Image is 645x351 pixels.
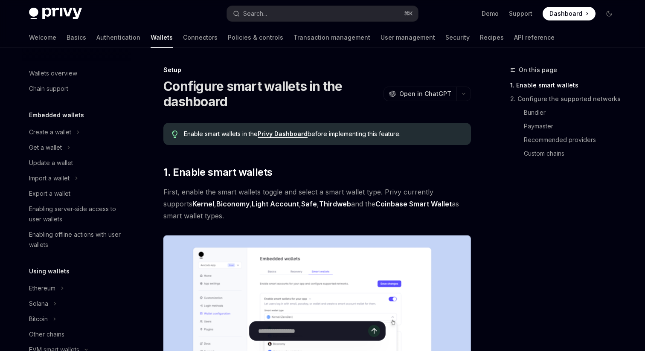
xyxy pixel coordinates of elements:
a: Thirdweb [319,200,351,209]
div: Enabling offline actions with user wallets [29,229,126,250]
a: Wallets overview [22,66,131,81]
a: Privy Dashboard [258,130,308,138]
a: Chain support [22,81,131,96]
span: ⌘ K [404,10,413,17]
a: User management [381,27,435,48]
a: 1. Enable smart wallets [510,78,623,92]
div: Ethereum [29,283,55,293]
div: Other chains [29,329,64,339]
a: API reference [514,27,555,48]
div: Export a wallet [29,189,70,199]
a: Custom chains [524,147,623,160]
a: Welcome [29,27,56,48]
span: Dashboard [549,9,582,18]
a: Dashboard [543,7,596,20]
a: Connectors [183,27,218,48]
div: Wallets overview [29,68,77,78]
a: 2. Configure the supported networks [510,92,623,106]
img: dark logo [29,8,82,20]
a: Kernel [192,200,214,209]
h5: Embedded wallets [29,110,84,120]
a: Bundler [524,106,623,119]
a: Coinbase Smart Wallet [375,200,452,209]
a: Policies & controls [228,27,283,48]
button: Send message [368,325,380,337]
button: Toggle dark mode [602,7,616,20]
a: Paymaster [524,119,623,133]
a: Transaction management [293,27,370,48]
a: Wallets [151,27,173,48]
div: Update a wallet [29,158,73,168]
svg: Tip [172,131,178,138]
div: Create a wallet [29,127,71,137]
span: First, enable the smart wallets toggle and select a smart wallet type. Privy currently supports ,... [163,186,471,222]
a: Update a wallet [22,155,131,171]
a: Biconomy [216,200,250,209]
a: Demo [482,9,499,18]
a: Other chains [22,327,131,342]
div: Chain support [29,84,68,94]
h5: Using wallets [29,266,70,276]
a: Security [445,27,470,48]
div: Get a wallet [29,142,62,153]
span: On this page [519,65,557,75]
h1: Configure smart wallets in the dashboard [163,78,380,109]
a: Support [509,9,532,18]
a: Light Account [252,200,299,209]
div: Setup [163,66,471,74]
a: Authentication [96,27,140,48]
span: Open in ChatGPT [399,90,451,98]
a: Export a wallet [22,186,131,201]
div: Import a wallet [29,173,70,183]
a: Recommended providers [524,133,623,147]
a: Safe [301,200,317,209]
a: Enabling server-side access to user wallets [22,201,131,227]
div: Search... [243,9,267,19]
a: Enabling offline actions with user wallets [22,227,131,252]
span: Enable smart wallets in the before implementing this feature. [184,130,462,138]
button: Open in ChatGPT [384,87,456,101]
button: Search...⌘K [227,6,418,21]
div: Enabling server-side access to user wallets [29,204,126,224]
a: Recipes [480,27,504,48]
span: 1. Enable smart wallets [163,165,272,179]
a: Basics [67,27,86,48]
div: Solana [29,299,48,309]
div: Bitcoin [29,314,48,324]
